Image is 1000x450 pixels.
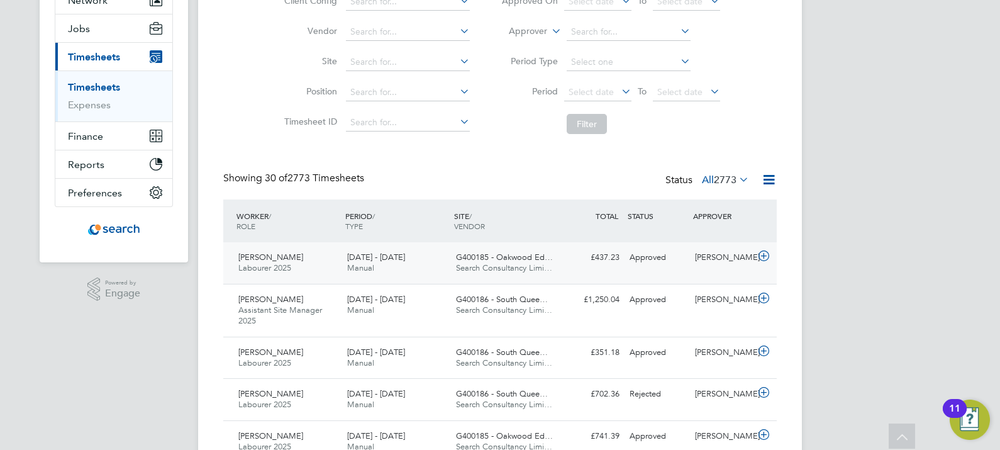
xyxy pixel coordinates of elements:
[950,400,990,440] button: Open Resource Center, 11 new notifications
[281,116,337,127] label: Timesheet ID
[55,150,172,178] button: Reports
[238,347,303,357] span: [PERSON_NAME]
[625,342,690,363] div: Approved
[238,262,291,273] span: Labourer 2025
[567,53,691,71] input: Select one
[238,388,303,399] span: [PERSON_NAME]
[346,53,470,71] input: Search for...
[68,187,122,199] span: Preferences
[456,305,552,315] span: Search Consultancy Limi…
[949,408,960,425] div: 11
[702,174,749,186] label: All
[55,70,172,121] div: Timesheets
[347,399,374,410] span: Manual
[346,84,470,101] input: Search for...
[347,388,405,399] span: [DATE] - [DATE]
[105,288,140,299] span: Engage
[596,211,618,221] span: TOTAL
[55,43,172,70] button: Timesheets
[68,130,103,142] span: Finance
[236,221,255,231] span: ROLE
[456,347,548,357] span: G400186 - South Quee…
[625,290,690,310] div: Approved
[501,55,558,67] label: Period Type
[491,25,547,38] label: Approver
[281,55,337,67] label: Site
[625,426,690,447] div: Approved
[456,388,548,399] span: G400186 - South Quee…
[665,172,752,189] div: Status
[68,23,90,35] span: Jobs
[559,290,625,310] div: £1,250.04
[569,86,614,98] span: Select date
[233,205,342,237] div: WORKER
[347,430,405,441] span: [DATE] - [DATE]
[456,357,552,368] span: Search Consultancy Limi…
[68,81,120,93] a: Timesheets
[347,347,405,357] span: [DATE] - [DATE]
[346,23,470,41] input: Search for...
[657,86,703,98] span: Select date
[347,262,374,273] span: Manual
[347,357,374,368] span: Manual
[559,342,625,363] div: £351.18
[88,220,140,240] img: searchconsultancy-logo-retina.png
[345,221,363,231] span: TYPE
[690,205,755,227] div: APPROVER
[223,172,367,185] div: Showing
[55,122,172,150] button: Finance
[501,86,558,97] label: Period
[238,252,303,262] span: [PERSON_NAME]
[567,114,607,134] button: Filter
[625,384,690,405] div: Rejected
[265,172,364,184] span: 2773 Timesheets
[451,205,560,237] div: SITE
[456,399,552,410] span: Search Consultancy Limi…
[238,399,291,410] span: Labourer 2025
[238,430,303,441] span: [PERSON_NAME]
[625,247,690,268] div: Approved
[690,342,755,363] div: [PERSON_NAME]
[238,294,303,305] span: [PERSON_NAME]
[105,278,140,288] span: Powered by
[347,252,405,262] span: [DATE] - [DATE]
[559,384,625,405] div: £702.36
[238,357,291,368] span: Labourer 2025
[68,159,104,171] span: Reports
[690,426,755,447] div: [PERSON_NAME]
[690,247,755,268] div: [PERSON_NAME]
[625,205,690,227] div: STATUS
[690,384,755,405] div: [PERSON_NAME]
[559,247,625,268] div: £437.23
[55,14,172,42] button: Jobs
[68,99,111,111] a: Expenses
[281,25,337,37] label: Vendor
[269,211,271,221] span: /
[634,83,650,99] span: To
[690,290,755,310] div: [PERSON_NAME]
[68,51,120,63] span: Timesheets
[567,23,691,41] input: Search for...
[372,211,375,221] span: /
[346,114,470,132] input: Search for...
[456,252,553,262] span: G400185 - Oakwood Ed…
[559,426,625,447] div: £741.39
[238,305,322,326] span: Assistant Site Manager 2025
[454,221,485,231] span: VENDOR
[87,278,141,301] a: Powered byEngage
[281,86,337,97] label: Position
[347,294,405,305] span: [DATE] - [DATE]
[456,262,552,273] span: Search Consultancy Limi…
[55,220,173,240] a: Go to home page
[342,205,451,237] div: PERIOD
[456,294,548,305] span: G400186 - South Quee…
[456,430,553,441] span: G400185 - Oakwood Ed…
[469,211,472,221] span: /
[714,174,736,186] span: 2773
[265,172,287,184] span: 30 of
[347,305,374,315] span: Manual
[55,179,172,206] button: Preferences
